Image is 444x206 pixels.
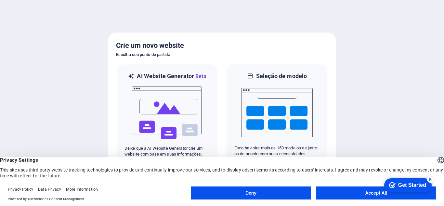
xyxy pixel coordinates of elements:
[48,1,55,8] div: 5
[234,145,320,157] p: Escolha entre mais de 150 modelos e ajuste-os de acordo com suas necessidades.
[226,64,328,166] div: Seleção de modeloEscolha entre mais de 150 modelos e ajuste-os de acordo com suas necessidades.
[116,64,218,166] div: AI Website GeneratorBetaaiDeixe que a AI Website Generator crie um website com base em suas infor...
[256,72,307,80] h6: Seleção de modelo
[137,72,206,80] h6: AI Website Generator
[131,80,203,145] img: ai
[19,7,47,13] div: Get Started
[116,51,328,59] h6: Escolha seu ponto de partida
[116,40,328,51] h5: Crie um novo website
[5,3,53,17] div: Get Started 5 items remaining, 0% complete
[194,73,206,79] span: Beta
[124,145,210,157] p: Deixe que a AI Website Generator crie um website com base em suas informações.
